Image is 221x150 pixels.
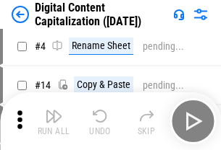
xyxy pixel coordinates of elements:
img: Back [12,6,29,23]
div: Copy & Paste [74,76,133,94]
div: pending... [143,80,184,91]
img: Settings menu [192,6,209,23]
span: # 4 [35,40,46,52]
img: Support [173,9,185,20]
div: Rename Sheet [69,37,133,55]
div: pending... [143,41,184,52]
div: Digital Content Capitalization ([DATE]) [35,1,167,28]
span: # 14 [35,79,51,91]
